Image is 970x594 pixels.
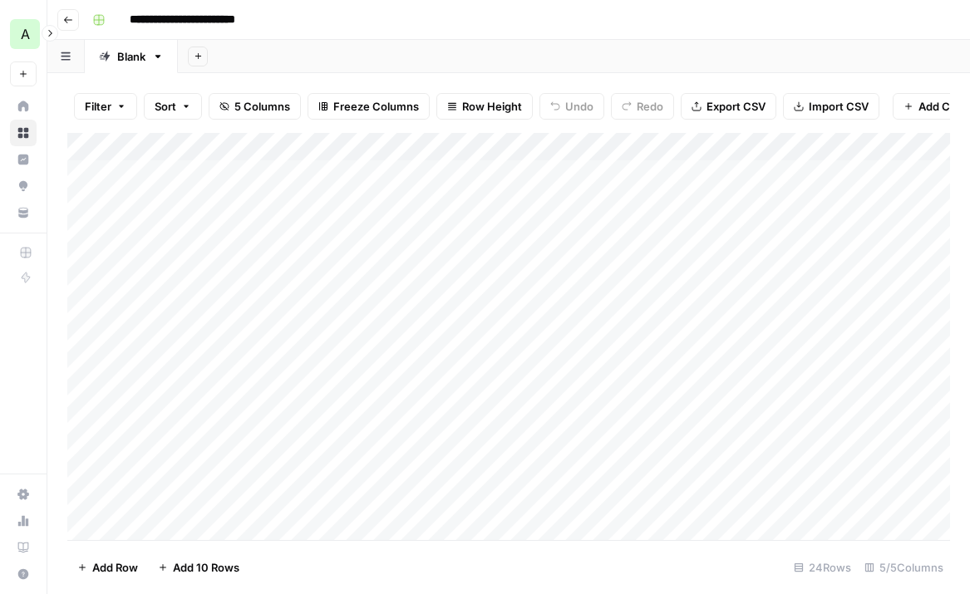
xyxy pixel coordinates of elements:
span: Add 10 Rows [173,559,239,576]
div: 24 Rows [787,554,858,581]
button: Undo [539,93,604,120]
a: Blank [85,40,178,73]
span: Sort [155,98,176,115]
button: Export CSV [681,93,776,120]
span: Filter [85,98,111,115]
button: Add Row [67,554,148,581]
button: 5 Columns [209,93,301,120]
a: Learning Hub [10,534,37,561]
span: Add Row [92,559,138,576]
button: Import CSV [783,93,879,120]
button: Sort [144,93,202,120]
button: Add 10 Rows [148,554,249,581]
div: 5/5 Columns [858,554,950,581]
a: Insights [10,146,37,173]
span: Export CSV [707,98,766,115]
span: Freeze Columns [333,98,419,115]
span: Undo [565,98,593,115]
button: Row Height [436,93,533,120]
button: Freeze Columns [308,93,430,120]
a: Home [10,93,37,120]
a: Browse [10,120,37,146]
div: Blank [117,48,145,65]
span: Import CSV [809,98,869,115]
span: 5 Columns [234,98,290,115]
button: Filter [74,93,137,120]
a: Usage [10,508,37,534]
span: Redo [637,98,663,115]
button: Workspace: Alpine Hearing Protection [10,13,37,55]
button: Redo [611,93,674,120]
a: Your Data [10,199,37,226]
button: Help + Support [10,561,37,587]
a: Settings [10,481,37,508]
a: Opportunities [10,173,37,199]
span: Row Height [462,98,522,115]
span: A [21,24,30,44]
